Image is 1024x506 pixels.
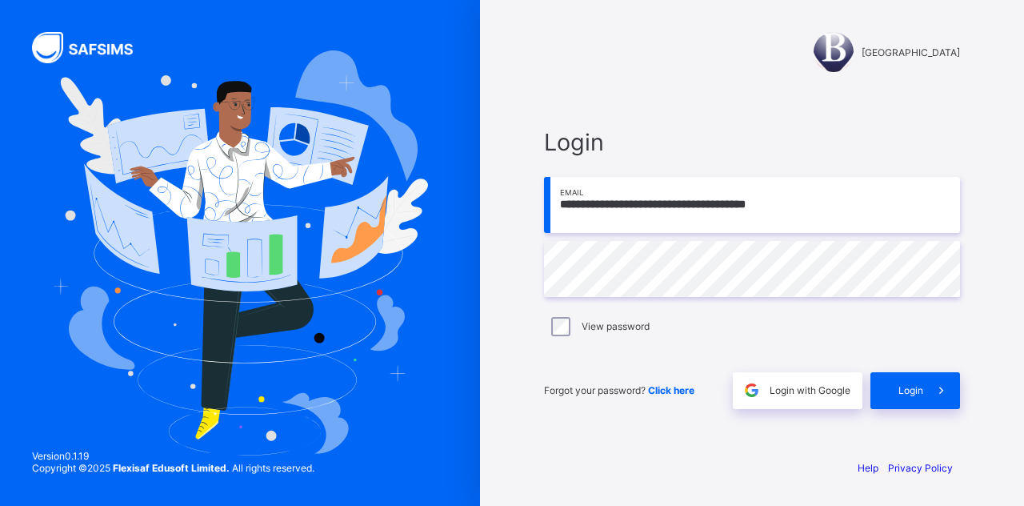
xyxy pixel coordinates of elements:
[32,450,314,462] span: Version 0.1.19
[32,462,314,474] span: Copyright © 2025 All rights reserved.
[582,320,650,332] label: View password
[862,46,960,58] span: [GEOGRAPHIC_DATA]
[544,128,960,156] span: Login
[858,462,878,474] a: Help
[898,384,923,396] span: Login
[113,462,230,474] strong: Flexisaf Edusoft Limited.
[648,384,694,396] a: Click here
[544,384,694,396] span: Forgot your password?
[742,381,761,400] img: google.396cfc9801f0270233282035f929180a.svg
[32,32,152,63] img: SAFSIMS Logo
[770,384,850,396] span: Login with Google
[888,462,953,474] a: Privacy Policy
[52,50,428,456] img: Hero Image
